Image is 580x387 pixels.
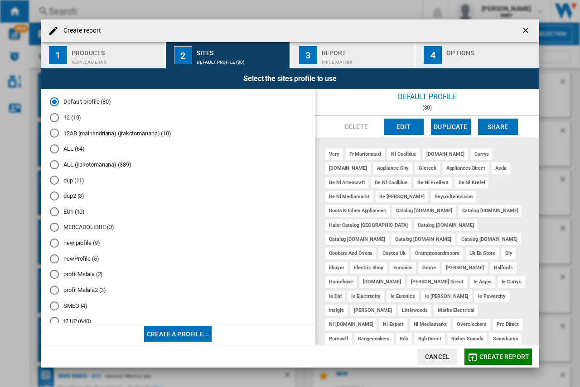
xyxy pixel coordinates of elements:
div: currys [471,148,493,160]
md-radio-button: t2 UP (640) [50,317,306,326]
div: purewell [325,333,352,344]
div: ie euronics [387,291,419,302]
button: getI18NText('BUTTONS.CLOSE_DIALOG') [517,22,536,40]
div: [PERSON_NAME] direct [407,276,467,287]
div: 3 [299,46,317,64]
div: [DOMAIN_NAME] [359,276,405,287]
div: (80) [315,105,539,111]
button: Edit [384,119,424,135]
md-radio-button: profil Malala2 (3) [50,286,306,295]
div: sainsburys [489,333,522,344]
button: Cancel [417,349,457,365]
div: be nl exellent [414,177,452,188]
div: 4 [424,46,442,64]
div: beyondtelevision [431,191,476,202]
h4: Create report [59,26,101,35]
button: Create a profile... [144,326,212,342]
div: ebuyer [325,262,348,273]
md-radio-button: EU1 (10) [50,207,306,216]
md-radio-button: 12AB (mainandriana) (jrakotomanana) (10) [50,129,306,138]
div: marks electrical [434,305,478,316]
md-radio-button: ALL (jrakotomanana) (389) [50,160,306,169]
div: catalog [DOMAIN_NAME] [391,234,455,245]
div: rdo [396,333,412,344]
div: game [419,262,440,273]
div: rangecookers [354,333,393,344]
md-radio-button: dup2 (3) [50,192,306,201]
div: 2 [174,46,192,64]
div: catalog [DOMAIN_NAME] [325,234,389,245]
div: catalog [DOMAIN_NAME] [458,234,521,245]
button: 4 Options [416,42,539,68]
div: cramptonandmoore [411,248,463,259]
div: Select the sites profile to use [41,68,539,89]
div: Default profile [315,89,539,105]
div: nl mediamarkt [410,319,451,330]
button: 3 Report Price Matrix [291,42,416,68]
div: euronics [390,262,416,273]
div: ie electrocity [348,291,384,302]
md-radio-button: Default profile (80) [50,98,306,106]
md-radio-button: SMEG (4) [50,301,306,310]
span: Create report [479,353,529,360]
div: nl [DOMAIN_NAME] [325,319,377,330]
md-radio-button: dup (11) [50,176,306,185]
div: ie argos [470,276,495,287]
div: boots kitchen appliances [325,205,390,216]
md-radio-button: new profile (9) [50,239,306,248]
div: VERY:Cameras [72,55,161,65]
div: appliance city [373,162,413,174]
div: be nl krefel [455,177,489,188]
div: be nl coolblue [371,177,411,188]
div: be [PERSON_NAME] [376,191,428,202]
div: very [325,148,343,160]
div: prc direct [493,319,522,330]
md-radio-button: ALL (64) [50,145,306,153]
div: cookers and ovens [325,248,376,259]
div: littlewoods [398,305,431,316]
div: appliances direct [443,162,489,174]
md-radio-button: 12 (19) [50,113,306,122]
div: homebase [325,276,357,287]
button: 2 Sites Default profile (80) [166,42,290,68]
div: glotech [415,162,440,174]
div: ie currys [498,276,525,287]
div: Report [322,46,411,55]
button: Delete [337,119,377,135]
div: 1 [49,46,67,64]
div: [PERSON_NAME] [442,262,488,273]
button: 1 Products VERY:Cameras [41,42,165,68]
md-radio-button: newProfile (5) [50,254,306,263]
button: Create report [464,349,532,365]
div: be nl artencraft [325,177,368,188]
button: Share [478,119,518,135]
div: Sites [197,46,286,55]
div: nl coolblue [387,148,420,160]
div: catalog [DOMAIN_NAME] [392,205,456,216]
div: catalog [DOMAIN_NAME] [459,205,522,216]
div: haier catalog [GEOGRAPHIC_DATA] [325,220,411,231]
div: ie powercity [474,291,509,302]
div: asda [492,162,510,174]
div: uk ee store [466,248,499,259]
div: [DOMAIN_NAME] [325,162,371,174]
div: [DOMAIN_NAME] [423,148,468,160]
div: diy [502,248,516,259]
div: catalog [DOMAIN_NAME] [414,220,478,231]
div: costco uk [379,248,409,259]
md-radio-button: profil Malala (2) [50,270,306,279]
div: [PERSON_NAME] [350,305,396,316]
div: rgb direct [415,333,445,344]
button: Duplicate [431,119,471,135]
div: Products [72,46,161,55]
div: richer sounds [448,333,487,344]
md-radio-button: MERCADOLIBRE (3) [50,223,306,232]
div: fr marionnaud [346,148,385,160]
div: Options [446,46,536,55]
div: halfords [490,262,517,273]
div: be nl mediamarkt [325,191,373,202]
div: nl expert [379,319,407,330]
div: ie [PERSON_NAME] [421,291,472,302]
div: insight [325,305,348,316]
div: electric shop [350,262,387,273]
